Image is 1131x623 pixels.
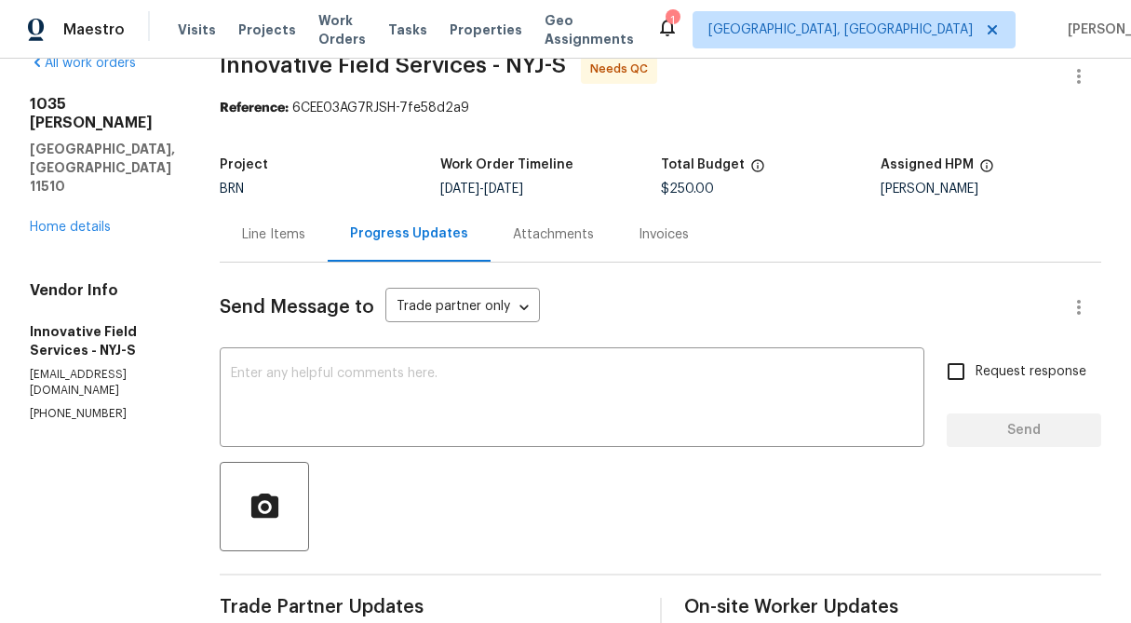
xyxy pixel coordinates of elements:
span: On-site Worker Updates [684,598,1102,616]
span: [GEOGRAPHIC_DATA], [GEOGRAPHIC_DATA] [708,20,973,39]
p: [EMAIL_ADDRESS][DOMAIN_NAME] [30,367,175,399]
div: Trade partner only [385,292,540,323]
span: Innovative Field Services - NYJ-S [220,54,566,76]
span: Trade Partner Updates [220,598,638,616]
div: Attachments [513,225,594,244]
span: Geo Assignments [545,11,634,48]
span: BRN [220,183,244,196]
h5: [GEOGRAPHIC_DATA], [GEOGRAPHIC_DATA] 11510 [30,140,175,196]
span: The hpm assigned to this work order. [979,158,994,183]
div: Progress Updates [350,224,468,243]
span: Projects [238,20,296,39]
span: [DATE] [440,183,479,196]
h5: Work Order Timeline [440,158,573,171]
h5: Assigned HPM [881,158,974,171]
h5: Total Budget [661,158,745,171]
span: Work Orders [318,11,366,48]
span: Visits [178,20,216,39]
h4: Vendor Info [30,281,175,300]
span: Needs QC [590,60,655,78]
span: Properties [450,20,522,39]
span: The total cost of line items that have been proposed by Opendoor. This sum includes line items th... [750,158,765,183]
span: Send Message to [220,298,374,317]
span: $250.00 [661,183,714,196]
h5: Innovative Field Services - NYJ-S [30,322,175,359]
span: [DATE] [484,183,523,196]
h5: Project [220,158,268,171]
div: Invoices [639,225,689,244]
span: Maestro [63,20,125,39]
h2: 1035 [PERSON_NAME] [30,95,175,132]
div: 6CEE03AG7RJSH-7fe58d2a9 [220,99,1101,117]
a: Home details [30,221,111,234]
span: - [440,183,523,196]
p: [PHONE_NUMBER] [30,406,175,422]
div: 1 [666,11,679,30]
div: [PERSON_NAME] [881,183,1101,196]
a: All work orders [30,57,136,70]
span: Request response [976,362,1086,382]
div: Line Items [242,225,305,244]
span: Tasks [388,23,427,36]
b: Reference: [220,102,289,115]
